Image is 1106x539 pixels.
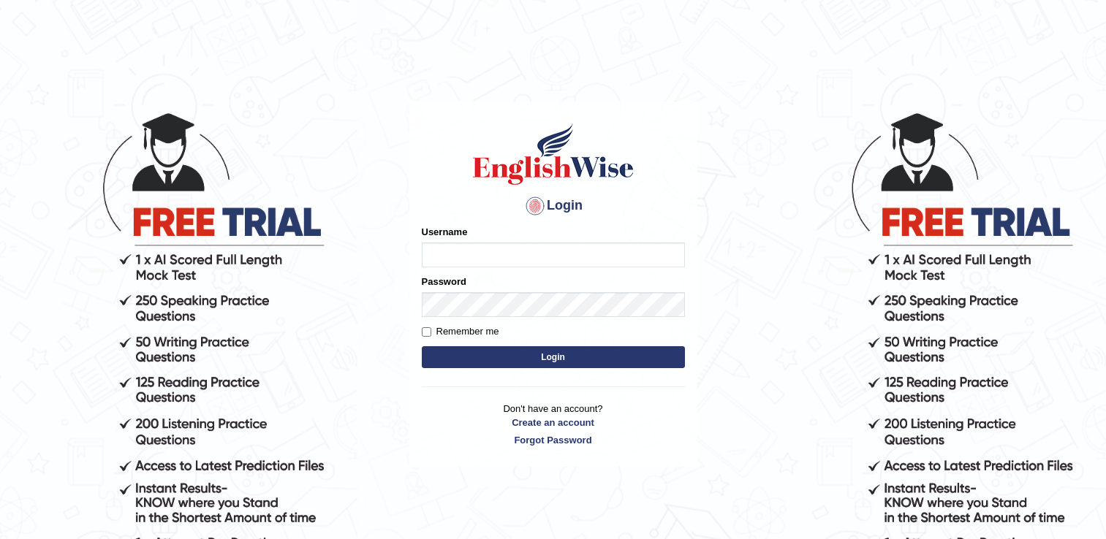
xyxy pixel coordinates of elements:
label: Password [422,275,466,288]
label: Username [422,225,468,239]
a: Create an account [422,416,685,429]
p: Don't have an account? [422,402,685,447]
h4: Login [422,194,685,218]
label: Remember me [422,324,499,339]
img: Logo of English Wise sign in for intelligent practice with AI [470,121,637,187]
button: Login [422,346,685,368]
input: Remember me [422,327,431,337]
a: Forgot Password [422,433,685,447]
